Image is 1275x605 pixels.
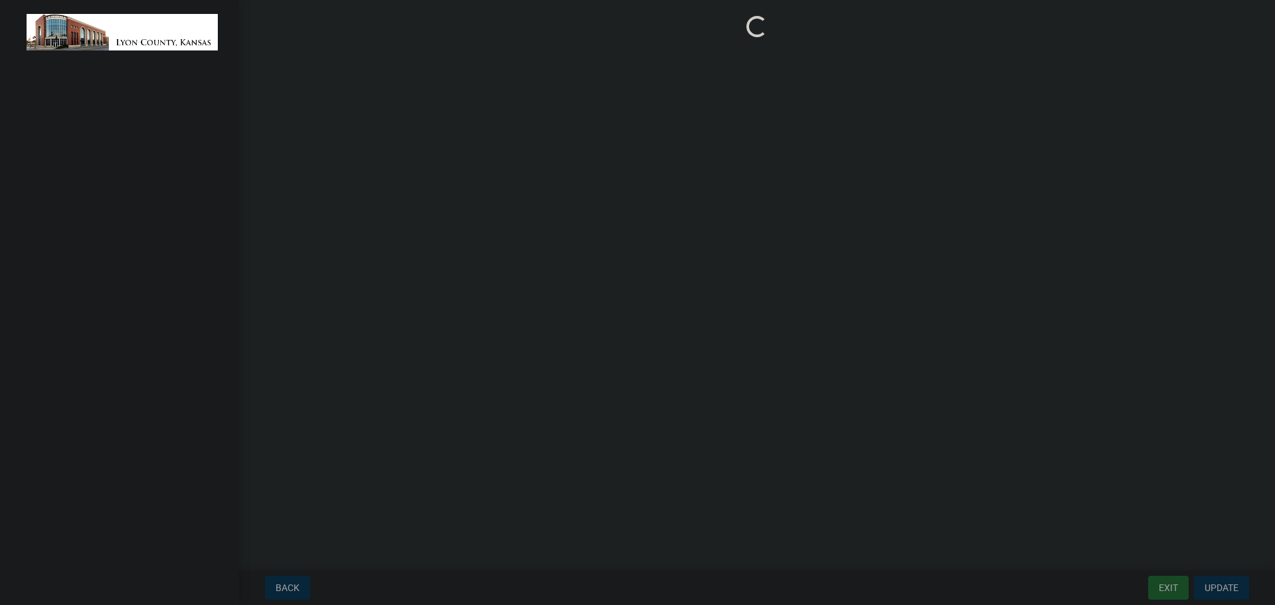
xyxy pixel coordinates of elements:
[1148,576,1189,600] button: Exit
[1205,582,1238,593] span: Update
[27,14,218,50] img: Lyon County, Kansas
[1194,576,1249,600] button: Update
[276,582,299,593] span: Back
[265,576,310,600] button: Back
